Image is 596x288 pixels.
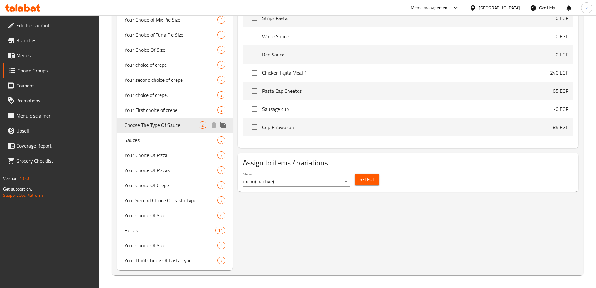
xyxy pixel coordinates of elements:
[550,69,568,76] p: 240 EGP
[218,243,225,249] span: 2
[125,106,218,114] span: Your First choice of crepe
[117,193,233,208] div: Your Second Choice Of Pasta Type7
[117,223,233,238] div: Extras11
[117,238,233,253] div: Your Choice Of Size2
[355,174,379,185] button: Select
[218,212,225,218] span: 0
[218,258,225,264] span: 7
[218,17,225,23] span: 1
[16,52,94,59] span: Menus
[125,227,216,234] span: Extras
[199,122,206,128] span: 2
[215,227,225,234] div: Choices
[3,108,99,123] a: Menu disclaimer
[16,127,94,134] span: Upsell
[117,57,233,72] div: Your choice of crepe2
[262,69,550,76] span: Chicken Fajita Meal 1
[117,27,233,42] div: Your Choice of Tuna Pie Size3
[125,91,218,99] span: Your choice of crepe:
[248,84,261,97] span: Select choice
[16,82,94,89] span: Coupons
[216,228,225,233] span: 11
[218,167,225,173] span: 7
[585,4,588,11] span: k
[125,242,218,249] span: Your Choice Of Size
[218,92,225,98] span: 2
[117,118,233,133] div: Choose The Type Of Sauce2deleteduplicate
[3,93,99,108] a: Promotions
[556,33,568,40] p: 0 EGP
[553,123,568,131] p: 85 EGP
[117,12,233,27] div: Your Choice of Mix Pie Size1
[125,212,218,219] span: Your Choice Of Size
[248,102,261,116] span: Select choice
[248,12,261,25] span: Select choice
[3,191,43,199] a: Support.OpsPlatform
[217,257,225,264] div: Choices
[248,139,261,152] span: Select choice
[3,18,99,33] a: Edit Restaurant
[217,16,225,24] div: Choices
[217,61,225,69] div: Choices
[243,158,573,168] h2: Assign to items / variations
[18,67,94,74] span: Choice Groups
[262,87,553,95] span: Pasta Cap Cheetos
[556,14,568,22] p: 0 EGP
[217,212,225,219] div: Choices
[125,151,218,159] span: Your Choice Of Pizza
[479,4,520,11] div: [GEOGRAPHIC_DATA]
[218,107,225,113] span: 2
[262,33,556,40] span: White Sauce
[217,46,225,54] div: Choices
[3,48,99,63] a: Menus
[3,153,99,168] a: Grocery Checklist
[217,242,225,249] div: Choices
[117,163,233,178] div: Your Choice Of Pizzas7
[217,151,225,159] div: Choices
[16,22,94,29] span: Edit Restaurant
[3,33,99,48] a: Branches
[553,87,568,95] p: 65 EGP
[117,148,233,163] div: Your Choice Of Pizza7
[3,123,99,138] a: Upsell
[16,157,94,165] span: Grocery Checklist
[125,166,218,174] span: Your Choice Of Pizzas
[262,105,553,113] span: Sausage cup
[3,185,32,193] span: Get support on:
[262,142,553,149] span: Smocked Cup
[117,42,233,57] div: Your Choice Of Size:2
[117,87,233,102] div: Your choice of crepe:2
[125,181,218,189] span: Your Choice Of Crepe
[125,257,218,264] span: Your Third Choice Of Pasta Type
[217,31,225,39] div: Choices
[125,16,218,24] span: Your Choice of Mix Pie Size
[262,14,556,22] span: Strips Pasta
[125,196,218,204] span: Your Second Choice Of Pasta Type
[217,91,225,99] div: Choices
[16,142,94,149] span: Coverage Report
[3,78,99,93] a: Coupons
[217,106,225,114] div: Choices
[19,174,29,182] span: 1.0.0
[218,197,225,203] span: 7
[218,62,225,68] span: 2
[248,121,261,134] span: Select choice
[217,196,225,204] div: Choices
[262,51,556,58] span: Red Sauce
[218,77,225,83] span: 2
[117,208,233,223] div: Your Choice Of Size0
[125,136,218,144] span: Sauces
[117,253,233,268] div: Your Third Choice Of Pasta Type7
[117,102,233,118] div: Your First choice of crepe2
[556,51,568,58] p: 0 EGP
[125,121,199,129] span: Choose The Type Of Sauce
[218,137,225,143] span: 5
[262,123,553,131] span: Cup Elrawakan
[16,37,94,44] span: Branches
[218,152,225,158] span: 7
[243,177,350,187] div: menu(Inactive)
[117,72,233,87] div: Your second choice of crepe2
[411,4,449,12] div: Menu-management
[125,76,218,84] span: Your second choice of crepe
[125,61,218,69] span: Your choice of crepe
